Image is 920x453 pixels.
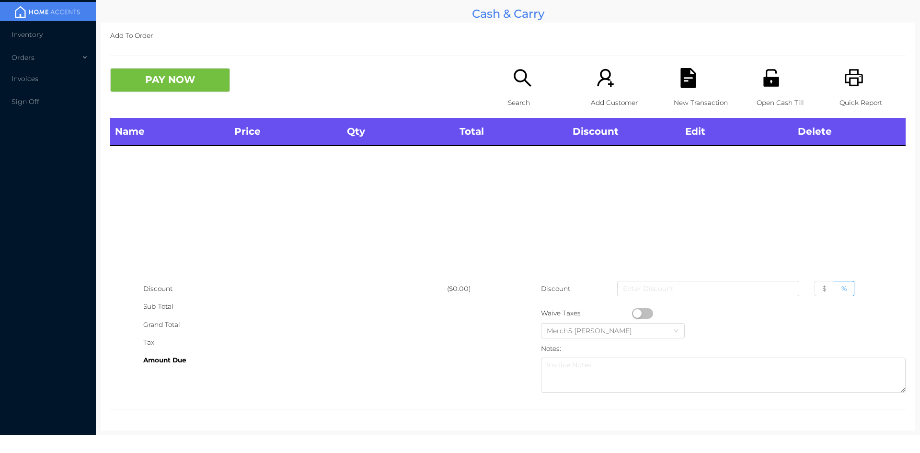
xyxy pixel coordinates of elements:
p: Open Cash Till [757,94,823,112]
i: icon: unlock [761,68,781,88]
p: Add To Order [110,27,906,45]
span: % [841,284,847,293]
i: icon: printer [844,68,864,88]
div: Amount Due [143,351,447,369]
p: Discount [541,280,571,298]
i: icon: user-add [596,68,615,88]
button: PAY NOW [110,68,230,92]
span: $ [822,284,827,293]
span: Invoices [11,74,38,83]
th: Delete [793,118,906,146]
div: Merch5 Lawrence [547,324,641,338]
img: mainBanner [11,5,83,19]
div: Waive Taxes [541,304,632,322]
div: Cash & Carry [101,5,915,23]
p: Quick Report [839,94,906,112]
th: Qty [342,118,455,146]
span: Inventory [11,30,43,39]
th: Price [230,118,342,146]
span: Sign Off [11,97,39,106]
i: icon: search [513,68,532,88]
div: ($0.00) [447,280,508,298]
th: Edit [680,118,793,146]
p: Add Customer [591,94,657,112]
div: Tax [143,334,447,351]
th: Name [110,118,230,146]
th: Discount [568,118,680,146]
input: Enter Discount [617,281,799,296]
th: Total [455,118,567,146]
p: New Transaction [674,94,740,112]
div: Sub-Total [143,298,447,315]
i: icon: file-text [678,68,698,88]
div: Discount [143,280,447,298]
label: Notes: [541,345,561,352]
p: Search [508,94,574,112]
i: icon: down [673,328,679,335]
div: Grand Total [143,316,447,334]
